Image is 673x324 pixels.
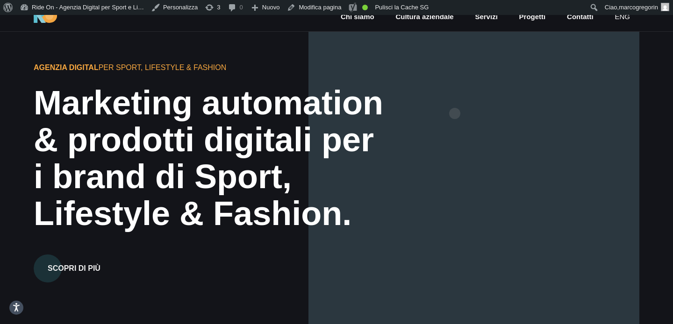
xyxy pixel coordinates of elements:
[34,8,57,23] img: Ride On Agency
[34,63,99,71] span: Agenzia Digital
[614,12,631,22] a: eng
[340,12,375,22] a: Chi siamo
[394,12,454,22] a: Cultura aziendale
[34,62,286,73] div: per Sport, Lifestyle & Fashion
[619,4,658,11] span: marcogregorin
[34,85,385,121] div: Marketing automation
[34,243,115,282] a: Scopri di più
[566,12,594,22] a: Contatti
[34,254,115,282] button: Scopri di più
[34,158,385,195] div: i brand di Sport,
[362,5,368,10] div: Buona
[474,12,498,22] a: Servizi
[34,195,385,232] div: Lifestyle & Fashion.
[34,121,385,158] div: & prodotti digitali per
[518,12,547,22] a: Progetti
